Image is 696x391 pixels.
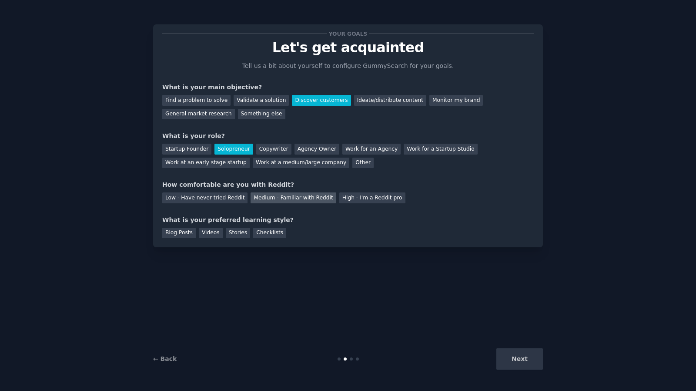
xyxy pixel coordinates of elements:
[162,131,534,141] div: What is your role?
[238,61,458,71] p: Tell us a bit about yourself to configure GummySearch for your goals.
[162,158,250,169] div: Work at an early stage startup
[251,192,336,203] div: Medium - Familiar with Reddit
[226,228,250,239] div: Stories
[234,95,289,106] div: Validate a solution
[339,192,405,203] div: High - I'm a Reddit pro
[162,228,196,239] div: Blog Posts
[354,95,426,106] div: Ideate/distribute content
[253,158,349,169] div: Work at a medium/large company
[162,83,534,92] div: What is your main objective?
[429,95,483,106] div: Monitor my brand
[342,144,401,155] div: Work for an Agency
[214,144,253,155] div: Solopreneur
[199,228,223,239] div: Videos
[404,144,477,155] div: Work for a Startup Studio
[238,109,285,120] div: Something else
[162,95,231,106] div: Find a problem to solve
[162,144,211,155] div: Startup Founder
[162,109,235,120] div: General market research
[294,144,339,155] div: Agency Owner
[162,40,534,55] p: Let's get acquainted
[162,216,534,225] div: What is your preferred learning style?
[153,355,177,362] a: ← Back
[162,192,248,203] div: Low - Have never tried Reddit
[162,180,534,189] div: How comfortable are you with Reddit?
[256,144,291,155] div: Copywriter
[292,95,351,106] div: Discover customers
[327,29,369,38] span: Your goals
[253,228,286,239] div: Checklists
[352,158,374,169] div: Other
